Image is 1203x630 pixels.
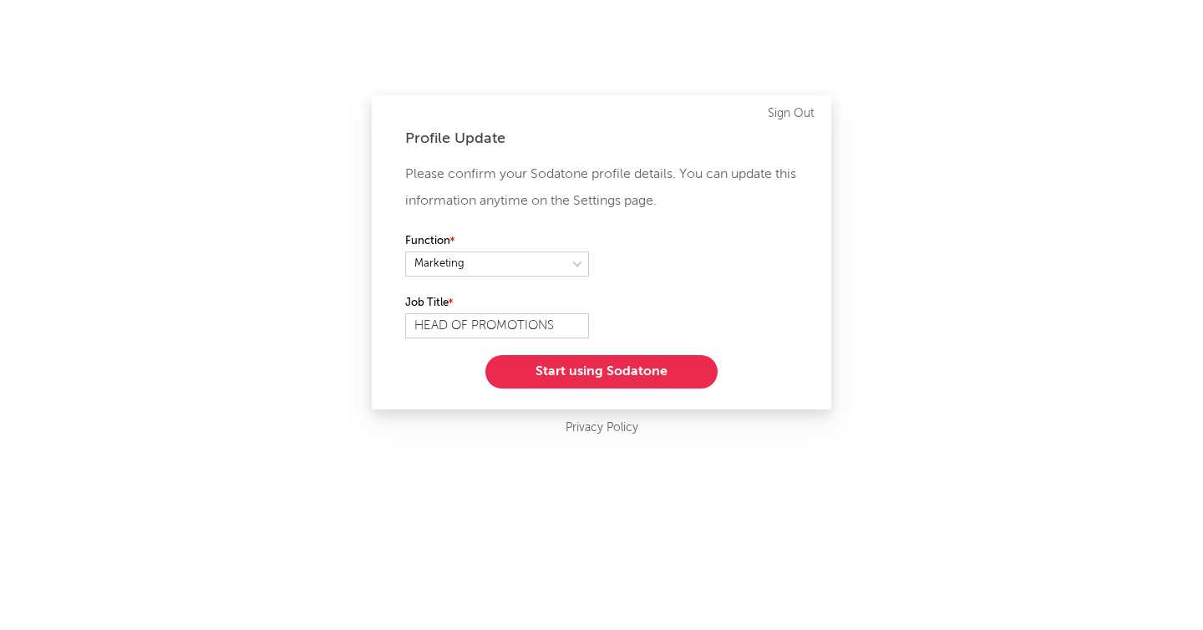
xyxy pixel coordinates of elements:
[405,129,798,149] div: Profile Update
[405,231,589,251] label: Function
[566,418,638,439] a: Privacy Policy
[405,161,798,215] p: Please confirm your Sodatone profile details. You can update this information anytime on the Sett...
[405,293,589,313] label: Job Title
[485,355,718,389] button: Start using Sodatone
[768,104,815,124] a: Sign Out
